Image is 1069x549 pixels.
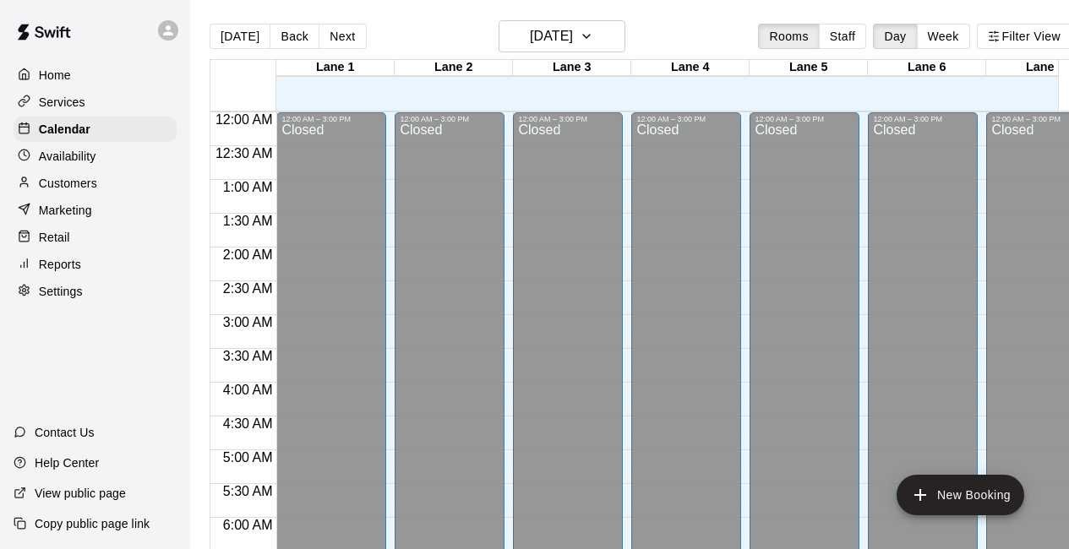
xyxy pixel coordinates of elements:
span: 4:30 AM [219,416,277,431]
div: Lane 3 [513,60,631,76]
p: Contact Us [35,424,95,441]
span: 6:00 AM [219,518,277,532]
a: Home [14,63,177,88]
p: Customers [39,175,97,192]
button: [DATE] [210,24,270,49]
a: Marketing [14,198,177,223]
a: Availability [14,144,177,169]
a: Calendar [14,117,177,142]
span: 5:30 AM [219,484,277,498]
div: Lane 5 [750,60,868,76]
span: 2:00 AM [219,247,277,262]
div: Lane 1 [276,60,395,76]
p: Reports [39,256,81,273]
p: Calendar [39,121,90,138]
a: Services [14,90,177,115]
button: Back [270,24,319,49]
div: Lane 2 [395,60,513,76]
p: Availability [39,148,96,165]
div: 12:00 AM – 3:00 PM [873,115,973,123]
a: Retail [14,225,177,250]
button: [DATE] [499,20,625,52]
button: Staff [819,24,867,49]
span: 12:30 AM [211,146,277,160]
a: Customers [14,171,177,196]
div: 12:00 AM – 3:00 PM [400,115,499,123]
p: Settings [39,283,83,300]
p: Marketing [39,202,92,219]
p: Services [39,94,85,111]
div: 12:00 AM – 3:00 PM [636,115,736,123]
div: 12:00 AM – 3:00 PM [755,115,854,123]
h6: [DATE] [530,24,573,48]
span: 2:30 AM [219,281,277,296]
button: Day [873,24,917,49]
span: 4:00 AM [219,383,277,397]
p: View public page [35,485,126,502]
button: add [897,475,1024,515]
div: 12:00 AM – 3:00 PM [518,115,618,123]
button: Rooms [758,24,819,49]
p: Copy public page link [35,515,150,532]
span: 1:00 AM [219,180,277,194]
p: Help Center [35,454,99,471]
button: Week [917,24,970,49]
div: 12:00 AM – 3:00 PM [281,115,381,123]
p: Retail [39,229,70,246]
a: Settings [14,279,177,304]
span: 3:00 AM [219,315,277,329]
span: 12:00 AM [211,112,277,127]
span: 3:30 AM [219,349,277,363]
button: Next [319,24,366,49]
div: Lane 6 [868,60,986,76]
div: Lane 4 [631,60,750,76]
span: 5:00 AM [219,450,277,465]
a: Reports [14,252,177,277]
span: 1:30 AM [219,214,277,228]
p: Home [39,67,71,84]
